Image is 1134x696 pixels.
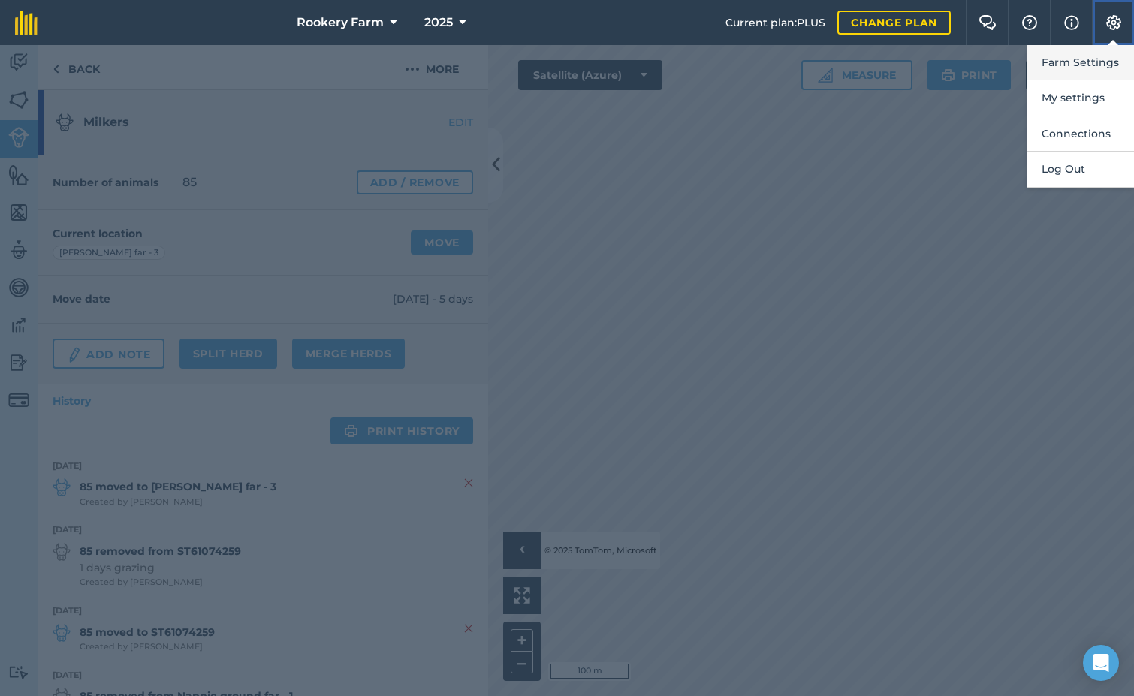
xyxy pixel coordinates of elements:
[979,15,997,30] img: Two speech bubbles overlapping with the left bubble in the forefront
[424,14,453,32] span: 2025
[1027,152,1134,187] button: Log Out
[1021,15,1039,30] img: A question mark icon
[1027,116,1134,152] button: Connections
[1083,645,1119,681] div: Open Intercom Messenger
[1027,80,1134,116] button: My settings
[1064,14,1079,32] img: svg+xml;base64,PHN2ZyB4bWxucz0iaHR0cDovL3d3dy53My5vcmcvMjAwMC9zdmciIHdpZHRoPSIxNyIgaGVpZ2h0PSIxNy...
[15,11,38,35] img: fieldmargin Logo
[837,11,951,35] a: Change plan
[297,14,384,32] span: Rookery Farm
[725,14,825,31] span: Current plan : PLUS
[1105,15,1123,30] img: A cog icon
[1027,45,1134,80] button: Farm Settings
